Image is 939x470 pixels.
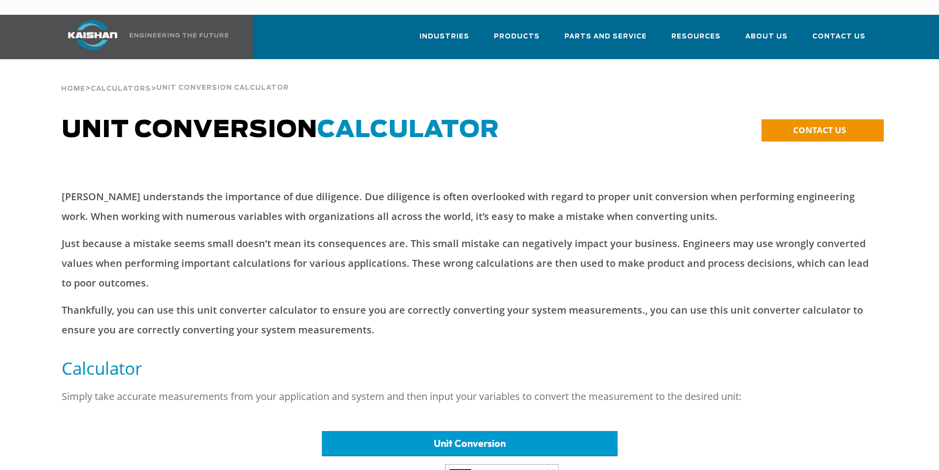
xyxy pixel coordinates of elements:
[62,387,878,406] p: Simply take accurate measurements from your application and system and then input your variables ...
[91,86,151,92] span: Calculators
[762,119,884,142] a: CONTACT US
[434,437,506,449] span: Unit Conversion
[812,24,866,57] a: Contact Us
[793,124,846,136] span: CONTACT US
[62,118,499,142] span: Unit Conversion
[494,24,540,57] a: Products
[62,300,878,340] p: Thankfully, you can use this unit converter calculator to ensure you are correctly converting you...
[62,357,878,379] h5: Calculator
[62,187,878,226] p: [PERSON_NAME] understands the importance of due diligence. Due diligence is often overlooked with...
[419,31,469,42] span: Industries
[671,24,721,57] a: Resources
[91,84,151,93] a: Calculators
[61,86,85,92] span: Home
[671,31,721,42] span: Resources
[494,31,540,42] span: Products
[419,24,469,57] a: Industries
[156,85,289,91] span: Unit Conversion Calculator
[62,234,878,293] p: Just because a mistake seems small doesn’t mean its consequences are. This small mistake can nega...
[812,31,866,42] span: Contact Us
[56,15,230,59] a: Kaishan USA
[564,24,647,57] a: Parts and Service
[61,59,289,97] div: > >
[130,33,228,37] img: Engineering the future
[317,118,499,142] span: Calculator
[564,31,647,42] span: Parts and Service
[745,31,788,42] span: About Us
[61,84,85,93] a: Home
[56,20,130,50] img: kaishan logo
[745,24,788,57] a: About Us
